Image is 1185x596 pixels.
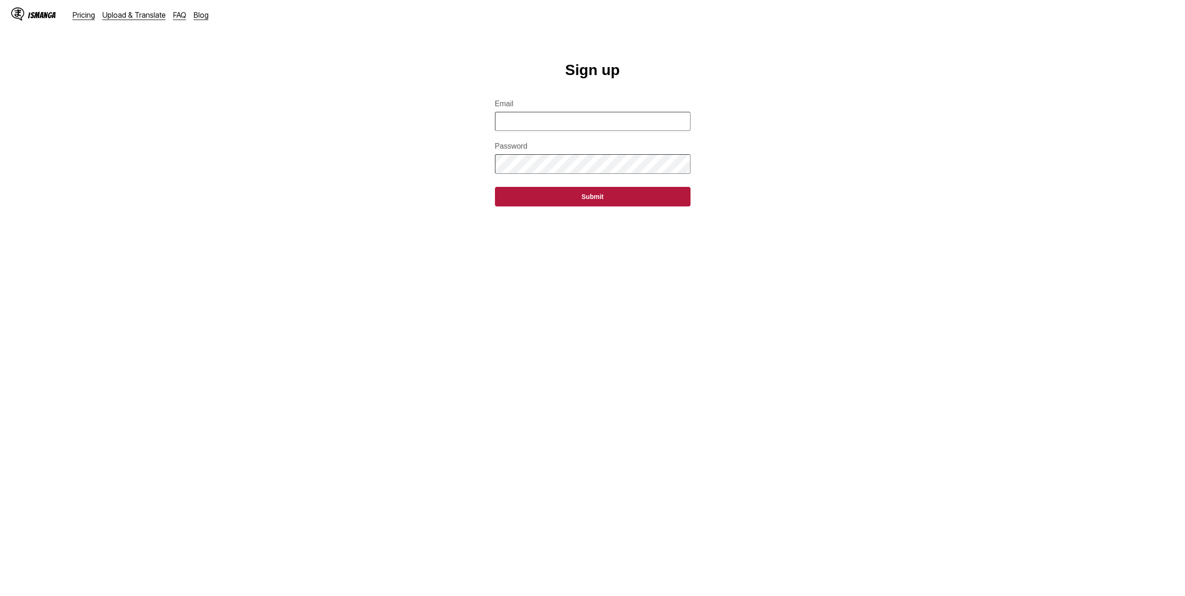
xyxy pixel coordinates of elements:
a: Pricing [73,10,95,20]
label: Password [495,142,691,151]
a: IsManga LogoIsManga [11,7,73,22]
a: FAQ [173,10,186,20]
a: Upload & Translate [102,10,166,20]
button: Submit [495,187,691,206]
img: IsManga Logo [11,7,24,21]
div: IsManga [28,11,56,20]
label: Email [495,100,691,108]
h1: Sign up [565,62,620,79]
a: Blog [194,10,209,20]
